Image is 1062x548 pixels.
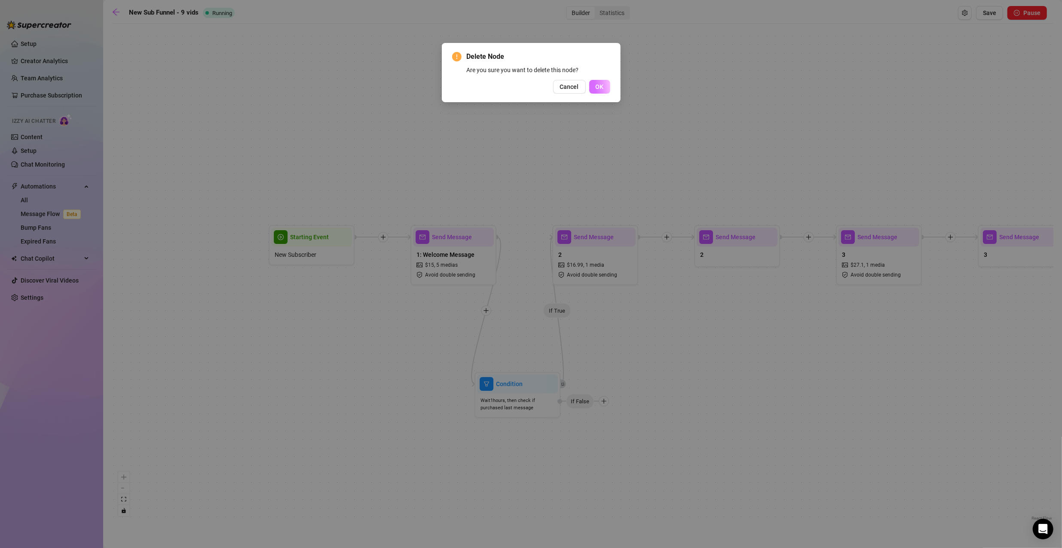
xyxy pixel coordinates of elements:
span: exclamation-circle [452,52,462,61]
div: Are you sure you want to delete this node? [467,65,610,75]
div: Open Intercom Messenger [1033,519,1053,539]
span: OK [596,83,604,90]
button: OK [589,80,610,94]
span: Delete Node [467,52,610,62]
span: Cancel [560,83,579,90]
button: Cancel [553,80,586,94]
